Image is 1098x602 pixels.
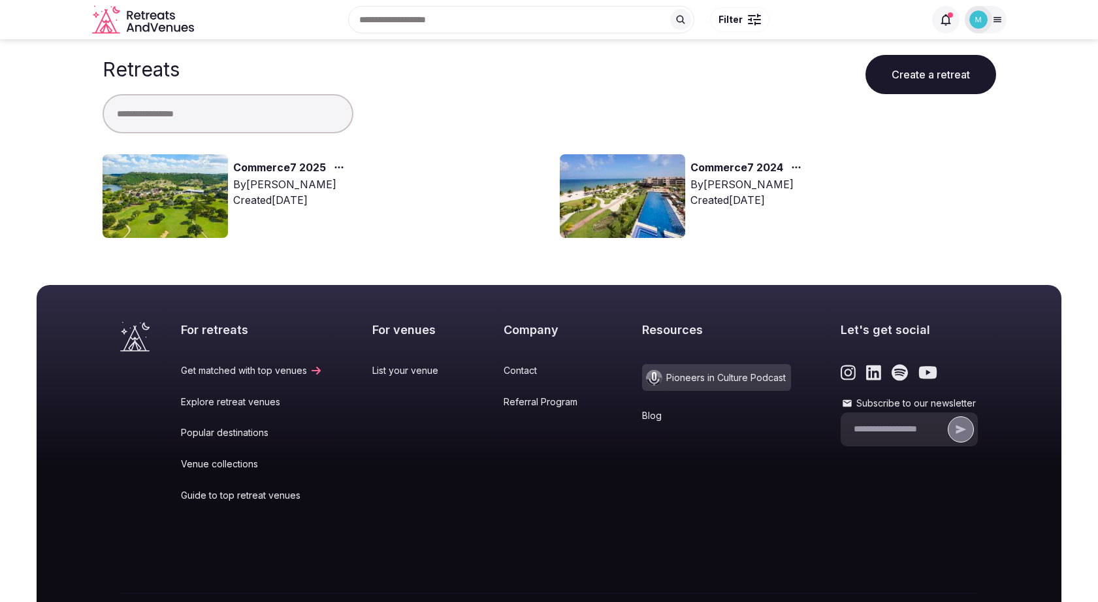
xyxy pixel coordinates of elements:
a: List your venue [372,364,454,377]
button: Create a retreat [865,55,996,94]
button: Filter [710,7,769,32]
a: Visit the homepage [120,322,150,352]
a: Blog [642,409,791,422]
div: By [PERSON_NAME] [690,176,807,192]
a: Link to the retreats and venues LinkedIn page [866,364,881,381]
a: Pioneers in Culture Podcast [642,364,791,391]
a: Link to the retreats and venues Instagram page [841,364,856,381]
label: Subscribe to our newsletter [841,397,978,410]
a: Link to the retreats and venues Youtube page [918,364,937,381]
h2: Resources [642,322,791,338]
a: Popular destinations [181,426,323,439]
a: Guide to top retreat venues [181,489,323,502]
h2: For retreats [181,322,323,338]
a: Commerce7 2024 [690,159,783,176]
h2: Company [504,322,593,338]
svg: Retreats and Venues company logo [92,5,197,35]
img: michael.ofarrell [969,10,988,29]
div: Created [DATE] [233,192,349,208]
h2: For venues [372,322,454,338]
h2: Let's get social [841,322,978,338]
a: Explore retreat venues [181,395,323,409]
a: Link to the retreats and venues Spotify page [892,364,908,381]
a: Commerce7 2025 [233,159,326,176]
a: Visit the homepage [92,5,197,35]
a: Referral Program [504,395,593,409]
img: Top retreat image for the retreat: Commerce7 2025 [103,154,228,238]
div: By [PERSON_NAME] [233,176,349,192]
span: Filter [719,13,743,26]
h1: Retreats [103,58,180,81]
a: Venue collections [181,458,323,471]
a: Get matched with top venues [181,364,323,377]
a: Contact [504,364,593,377]
img: Top retreat image for the retreat: Commerce7 2024 [560,154,685,238]
div: Created [DATE] [690,192,807,208]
